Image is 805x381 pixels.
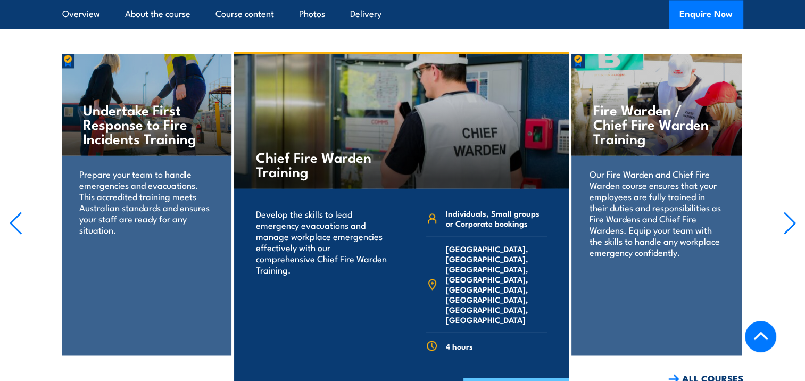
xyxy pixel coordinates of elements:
span: [GEOGRAPHIC_DATA], [GEOGRAPHIC_DATA], [GEOGRAPHIC_DATA], [GEOGRAPHIC_DATA], [GEOGRAPHIC_DATA], [G... [446,244,547,325]
h4: Undertake First Response to Fire Incidents Training [83,102,209,145]
span: 4 hours [446,341,473,351]
h4: Chief Fire Warden Training [256,150,381,178]
p: Develop the skills to lead emergency evacuations and manage workplace emergencies effectively wit... [256,208,387,275]
h4: Fire Warden / Chief Fire Warden Training [593,102,719,145]
span: Individuals, Small groups or Corporate bookings [446,208,547,228]
p: Prepare your team to handle emergencies and evacuations. This accredited training meets Australia... [79,168,213,235]
p: Our Fire Warden and Chief Fire Warden course ensures that your employees are fully trained in the... [590,168,723,258]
